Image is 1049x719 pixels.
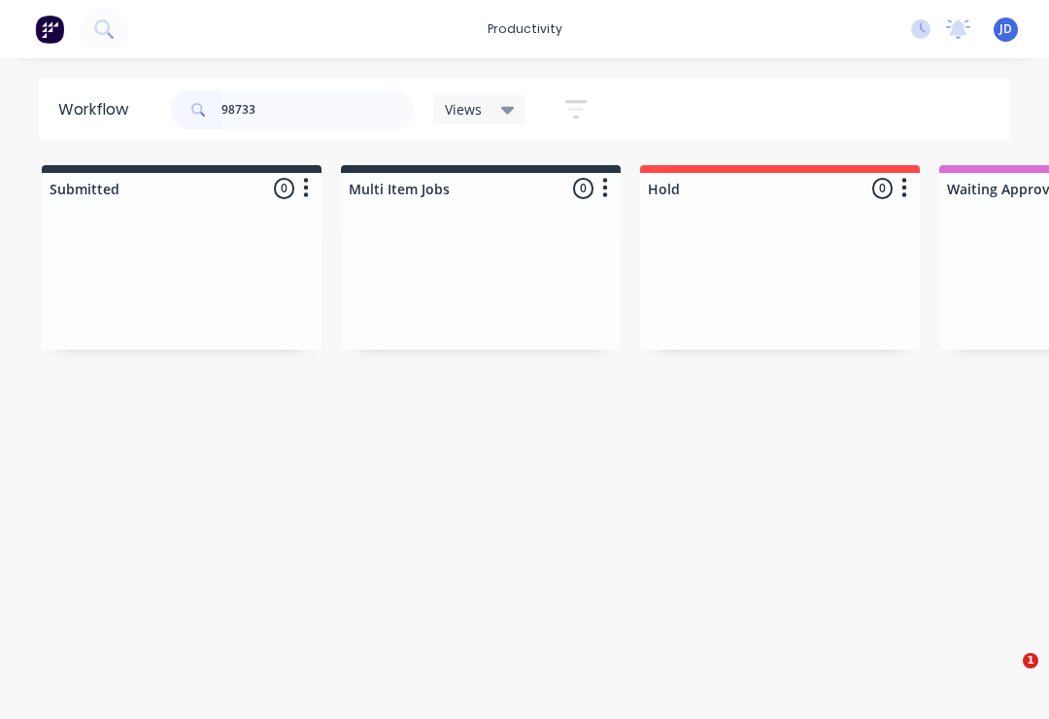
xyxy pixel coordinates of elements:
span: Views [445,99,482,120]
input: Search for orders... [221,90,414,129]
div: Workflow [58,98,138,121]
span: 1 [1023,653,1038,668]
img: Factory [35,15,64,44]
iframe: Intercom live chat [983,653,1030,700]
div: productivity [478,15,572,44]
span: JD [999,20,1012,38]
